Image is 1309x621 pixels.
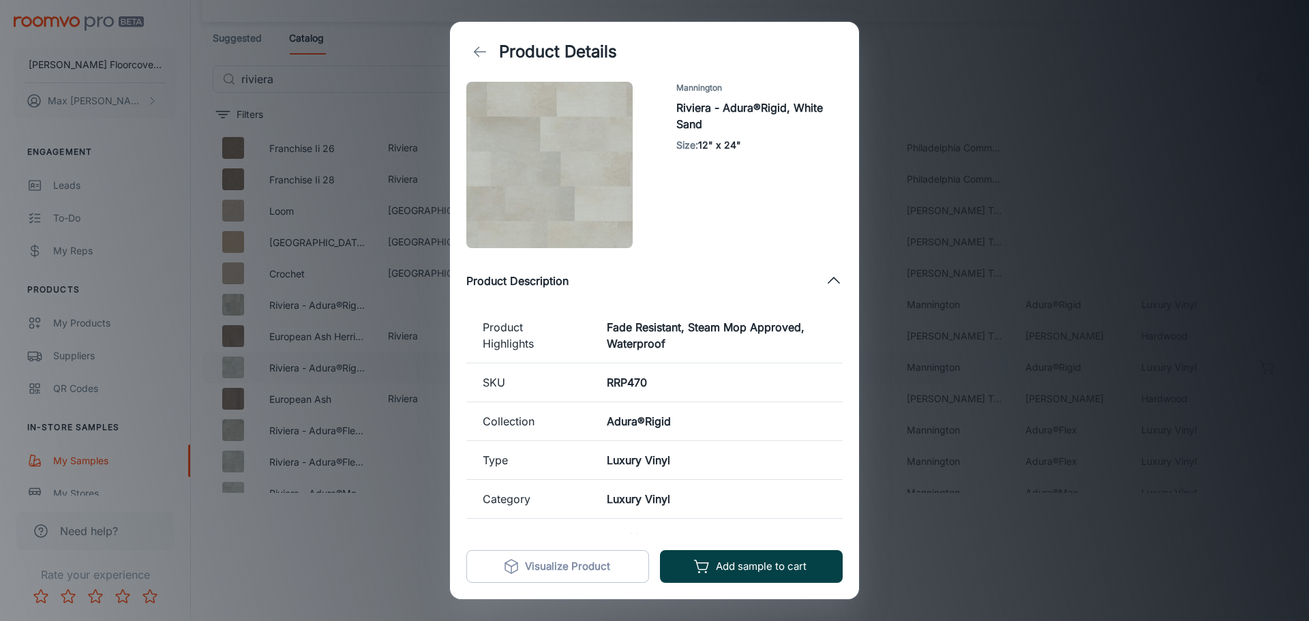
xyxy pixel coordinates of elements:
[483,452,574,468] p: Type
[483,530,574,546] p: Style
[607,530,826,546] h6: Traditional
[483,491,574,507] p: Category
[483,319,574,352] p: Product Highlights
[676,138,843,153] h6: Size :
[676,100,843,132] h6: Riviera - Adura®Rigid, White Sand
[607,491,826,507] h6: Luxury Vinyl
[676,82,843,94] span: Mannington
[483,413,574,429] p: Collection
[607,374,826,391] h6: RRP470
[698,139,741,151] span: 12" x 24"
[607,319,826,352] h6: Fade Resistant, Steam Mop Approved, Waterproof
[466,550,649,583] button: Visualize Product
[660,550,843,583] button: Add sample to cart
[466,259,843,303] div: Product Description
[466,273,569,289] h6: Product Description
[499,40,617,64] h1: Product Details
[466,38,494,65] button: back
[607,413,826,429] h6: Adura®Rigid
[607,452,826,468] h6: Luxury Vinyl
[483,374,574,391] p: SKU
